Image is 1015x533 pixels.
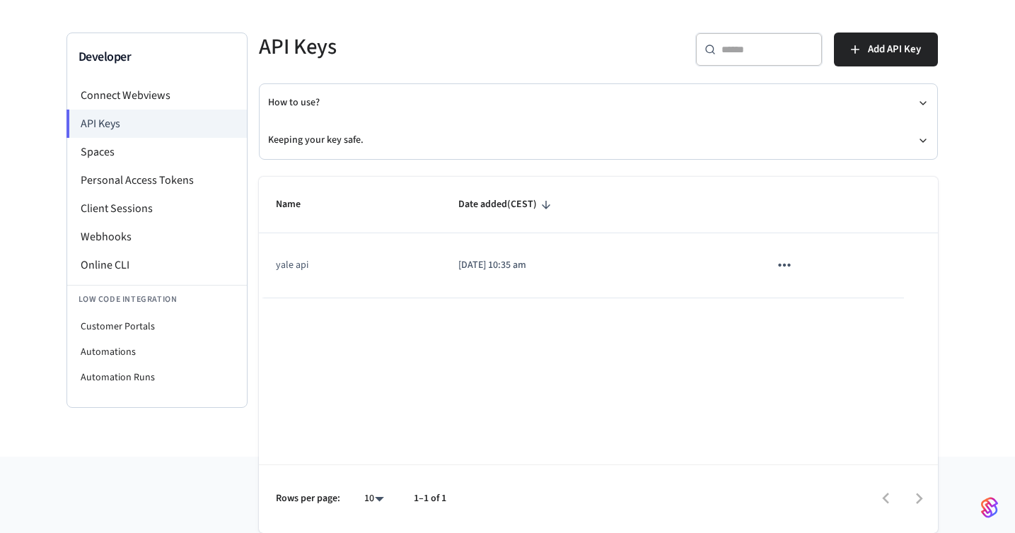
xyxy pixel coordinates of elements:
[276,194,319,216] span: Name
[67,138,247,166] li: Spaces
[259,233,442,298] td: yale api
[67,285,247,314] li: Low Code Integration
[458,194,555,216] span: Date added(CEST)
[66,110,247,138] li: API Keys
[67,194,247,223] li: Client Sessions
[268,122,929,159] button: Keeping your key safe.
[67,314,247,339] li: Customer Portals
[79,47,236,67] h3: Developer
[67,166,247,194] li: Personal Access Tokens
[67,251,247,279] li: Online CLI
[67,223,247,251] li: Webhooks
[67,339,247,365] li: Automations
[259,33,590,61] h5: API Keys
[268,84,929,122] button: How to use?
[67,81,247,110] li: Connect Webviews
[981,496,998,519] img: SeamLogoGradient.69752ec5.svg
[458,258,735,273] p: [DATE] 10:35 am
[414,491,446,506] p: 1–1 of 1
[276,491,340,506] p: Rows per page:
[259,177,938,298] table: sticky table
[67,365,247,390] li: Automation Runs
[868,40,921,59] span: Add API Key
[357,488,391,509] div: 10
[834,33,938,66] button: Add API Key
